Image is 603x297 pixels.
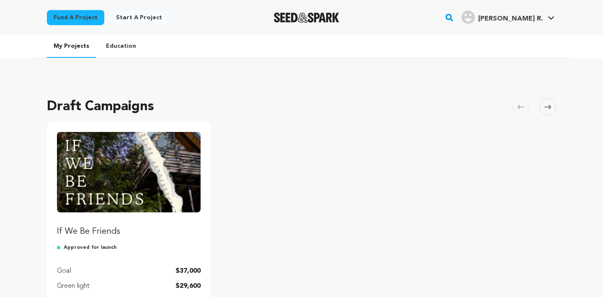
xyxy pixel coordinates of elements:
[57,244,64,251] img: approved-for-launch.svg
[57,226,201,238] p: If We Be Friends
[461,10,475,24] img: user.png
[274,13,340,23] img: Seed&Spark Logo Dark Mode
[175,266,201,276] p: $37,000
[47,10,104,25] a: Fund a project
[99,35,143,57] a: Education
[175,281,201,291] p: $29,600
[57,132,201,238] a: Fund If We Be Friends
[109,10,169,25] a: Start a project
[47,97,154,117] h2: Draft Campaigns
[274,13,340,23] a: Seed&Spark Homepage
[478,15,543,22] span: [PERSON_NAME] R.
[57,281,90,291] p: Green light
[57,266,71,276] p: Goal
[461,10,543,24] div: Alspach R.'s Profile
[460,9,556,26] span: Alspach R.'s Profile
[460,9,556,24] a: Alspach R.'s Profile
[57,244,201,251] p: Approved for launch
[47,35,96,58] a: My Projects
